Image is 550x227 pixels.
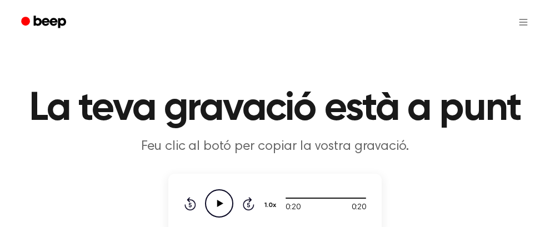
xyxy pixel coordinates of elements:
[352,204,366,211] font: 0:20
[263,196,280,215] button: 1.0x
[510,9,537,36] button: Obre el menú
[13,12,76,33] a: Bip
[286,204,300,211] font: 0:20
[29,89,522,129] font: La teva gravació està a punt
[141,140,409,153] font: Feu clic al botó per copiar la vostra gravació.
[264,202,276,209] font: 1.0x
